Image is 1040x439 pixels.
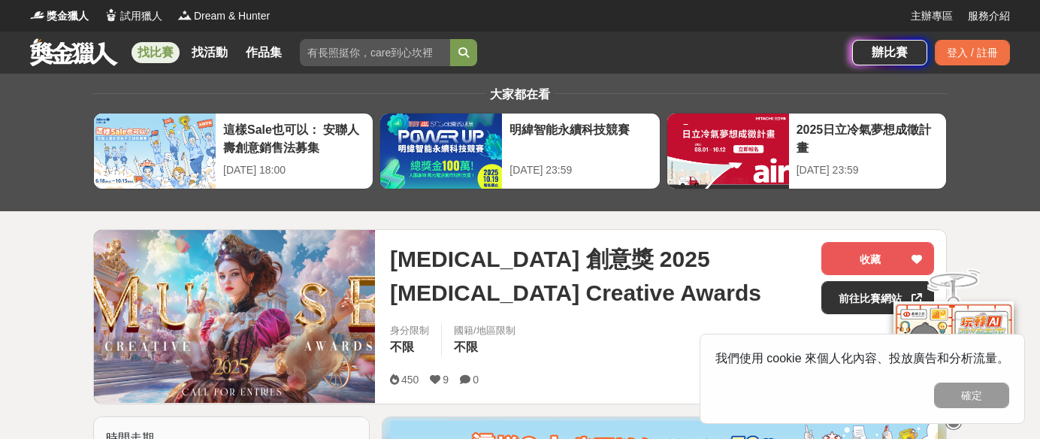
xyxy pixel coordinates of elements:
span: 大家都在看 [486,88,554,101]
span: 不限 [454,341,478,353]
a: 辦比賽 [852,40,927,65]
span: 獎金獵人 [47,8,89,24]
button: 收藏 [821,242,934,275]
div: 明緯智能永續科技競賽 [509,121,652,155]
span: Dream & Hunter [194,8,270,24]
a: Logo試用獵人 [104,8,162,24]
img: Logo [30,8,45,23]
a: 前往比賽網站 [821,281,934,314]
a: 這樣Sale也可以： 安聯人壽創意銷售法募集[DATE] 18:00 [93,113,373,189]
button: 確定 [934,383,1009,408]
span: 試用獵人 [120,8,162,24]
div: 國籍/地區限制 [454,323,515,338]
div: 登入 / 註冊 [935,40,1010,65]
span: 不限 [390,341,414,353]
a: 主辦專區 [911,8,953,24]
a: 作品集 [240,42,288,63]
a: Logo獎金獵人 [30,8,89,24]
div: [DATE] 23:59 [509,162,652,178]
img: Cover Image [94,230,375,403]
span: [MEDICAL_DATA] 創意獎 2025 [MEDICAL_DATA] Creative Awards [390,242,809,310]
div: [DATE] 18:00 [223,162,365,178]
div: 2025日立冷氣夢想成徵計畫 [797,121,939,155]
a: 服務介紹 [968,8,1010,24]
a: 明緯智能永續科技競賽[DATE] 23:59 [379,113,660,189]
div: 這樣Sale也可以： 安聯人壽創意銷售法募集 [223,121,365,155]
span: 我們使用 cookie 來個人化內容、投放廣告和分析流量。 [715,352,1009,365]
span: 450 [401,374,419,386]
a: LogoDream & Hunter [177,8,270,24]
input: 有長照挺你，care到心坎裡！青春出手，拍出照顧 影音徵件活動 [300,39,450,66]
a: 找活動 [186,42,234,63]
img: Logo [177,8,192,23]
img: d2146d9a-e6f6-4337-9592-8cefde37ba6b.png [893,301,1014,401]
div: 身分限制 [390,323,429,338]
span: 0 [473,374,479,386]
a: 2025日立冷氣夢想成徵計畫[DATE] 23:59 [667,113,947,189]
div: [DATE] 23:59 [797,162,939,178]
a: 找比賽 [132,42,180,63]
img: Logo [104,8,119,23]
span: 9 [443,374,449,386]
